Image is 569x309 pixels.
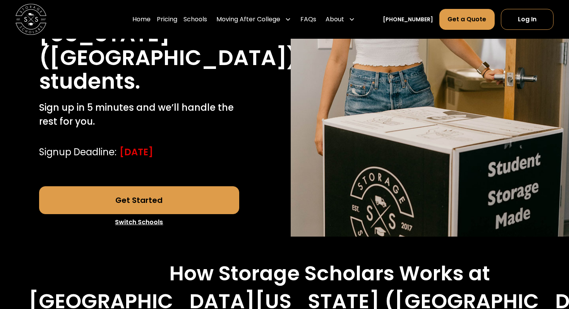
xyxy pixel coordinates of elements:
[15,4,46,35] img: Storage Scholars main logo
[132,9,151,30] a: Home
[169,261,490,286] h2: How Storage Scholars Works at
[383,15,433,24] a: [PHONE_NUMBER]
[326,15,344,24] div: About
[39,186,240,214] a: Get Started
[213,9,294,30] div: Moving After College
[501,9,554,30] a: Log In
[39,101,240,129] p: Sign up in 5 minutes and we’ll handle the rest for you.
[120,145,153,159] div: [DATE]
[322,9,358,30] div: About
[183,9,207,30] a: Schools
[439,9,494,30] a: Get a Quote
[39,214,240,230] a: Switch Schools
[300,9,316,30] a: FAQs
[216,15,280,24] div: Moving After College
[39,70,140,93] h1: students.
[39,145,117,159] div: Signup Deadline:
[157,9,177,30] a: Pricing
